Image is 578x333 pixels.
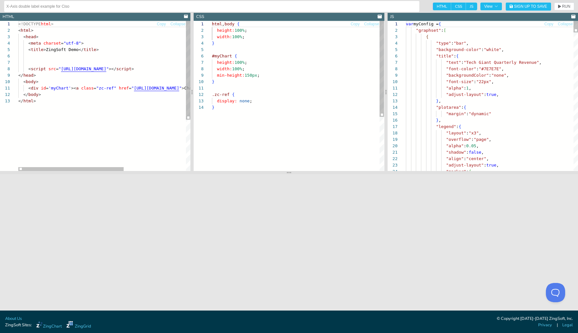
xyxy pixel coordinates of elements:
[436,124,456,129] span: "legend"
[557,21,573,27] button: Collapse
[109,66,116,71] span: ></
[453,54,456,58] span: :
[388,66,398,72] div: 8
[23,79,26,84] span: <
[28,66,31,71] span: <
[471,137,474,142] span: :
[464,86,466,90] span: :
[388,47,398,53] div: 5
[106,66,109,71] span: "
[476,66,479,71] span: :
[446,156,464,161] span: "align"
[28,86,31,90] span: <
[446,150,466,155] span: "shadow"
[194,104,204,111] div: 14
[232,34,242,39] span: 100%
[413,21,438,26] span: myConfig =
[388,34,398,40] div: 3
[33,73,36,78] span: >
[466,41,469,46] span: ,
[459,124,461,129] span: {
[28,47,31,52] span: <
[501,47,504,52] span: ,
[18,21,41,26] span: <!DOCTYPE
[496,92,499,97] span: ,
[388,124,398,130] div: 17
[48,86,71,90] span: 'myChart'
[179,86,182,90] span: "
[466,156,486,161] span: "center"
[58,66,61,71] span: "
[212,79,215,84] span: }
[469,169,471,174] span: {
[486,92,496,97] span: true
[474,79,476,84] span: :
[466,143,476,148] span: 0.05
[194,72,204,79] div: 9
[390,14,394,20] div: JS
[31,28,33,33] span: >
[28,41,31,46] span: <
[217,34,232,39] span: width:
[245,73,257,78] span: 150px
[31,86,38,90] span: div
[96,47,99,52] span: >
[71,86,76,90] span: ><
[237,21,240,26] span: {
[438,118,441,123] span: ,
[446,79,474,84] span: "font-size"
[388,85,398,91] div: 11
[217,28,235,33] span: height:
[476,79,491,84] span: "22px"
[436,98,439,103] span: }
[446,73,489,78] span: "backgroundColor"
[456,124,459,129] span: :
[388,117,398,124] div: 16
[232,66,242,71] span: 100%
[240,98,250,103] span: none
[484,47,501,52] span: "white"
[469,86,471,90] span: ,
[43,41,61,46] span: charset
[388,27,398,34] div: 2
[388,162,398,168] div: 23
[464,156,466,161] span: :
[489,73,491,78] span: :
[538,322,552,328] a: Privacy
[23,34,26,39] span: <
[81,41,84,46] span: >
[438,98,441,103] span: ,
[235,60,245,65] span: 100%
[446,92,484,97] span: "adjust-layout"
[28,92,38,97] span: body
[5,322,32,328] span: ZingSoft Sites:
[406,21,413,26] span: var
[250,98,252,103] span: ;
[235,54,237,58] span: {
[491,79,494,84] span: ,
[446,131,466,135] span: "layout"
[194,21,204,27] div: 1
[36,321,62,329] a: ZingChart
[212,92,230,97] span: .zc-ref
[212,41,215,46] span: }
[3,14,14,20] div: HTML
[486,163,496,167] span: true
[94,86,96,90] span: =
[33,98,36,103] span: >
[43,47,46,52] span: >
[18,28,21,33] span: <
[388,21,398,27] div: 1
[217,60,235,65] span: height:
[51,21,54,26] span: >
[461,60,464,65] span: :
[18,98,23,103] span: </
[23,98,33,103] span: html
[456,54,459,58] span: {
[129,86,131,90] span: =
[194,53,204,59] div: 6
[232,92,235,97] span: {
[562,322,573,328] a: Legal
[245,60,247,65] span: ;
[446,60,461,65] span: "text"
